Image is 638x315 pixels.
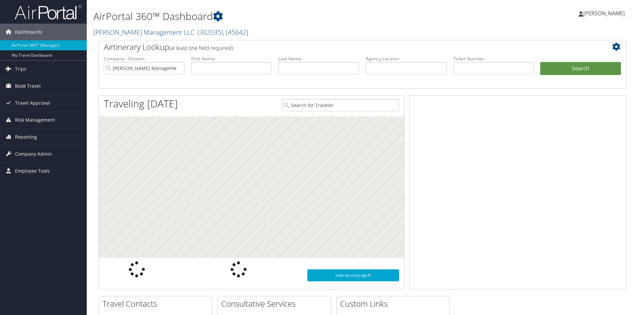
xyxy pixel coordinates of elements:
[583,10,625,17] span: [PERSON_NAME]
[104,55,185,62] label: Company - Division:
[15,61,26,77] span: Trips
[223,28,248,37] span: , [ 45642 ]
[15,24,42,40] span: Dashboards
[282,99,399,111] input: Search for Traveler
[15,129,37,145] span: Reporting
[15,146,52,162] span: Company Admin
[104,41,577,53] h2: Airtinerary Lookup
[191,55,272,62] label: First Name:
[15,95,50,111] span: Travel Approval
[307,269,399,281] a: View SecurityLogic®
[93,9,452,23] h1: AirPortal 360™ Dashboard
[15,163,50,179] span: Employee Tools
[453,55,534,62] label: Ticket Number:
[15,4,81,20] img: airportal-logo.png
[198,28,223,37] span: ( 302035 )
[579,3,631,23] a: [PERSON_NAME]
[540,62,621,75] button: Search
[15,78,41,94] span: Book Travel
[102,298,212,309] h2: Travel Contacts
[93,28,248,37] a: [PERSON_NAME] Management LLC.
[169,44,233,52] span: (at least one field required)
[278,55,359,62] label: Last Name:
[366,55,446,62] label: Agency Locator:
[15,112,55,128] span: Risk Management
[340,298,449,309] h2: Custom Links
[221,298,331,309] h2: Consultative Services
[104,97,178,111] h1: Traveling [DATE]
